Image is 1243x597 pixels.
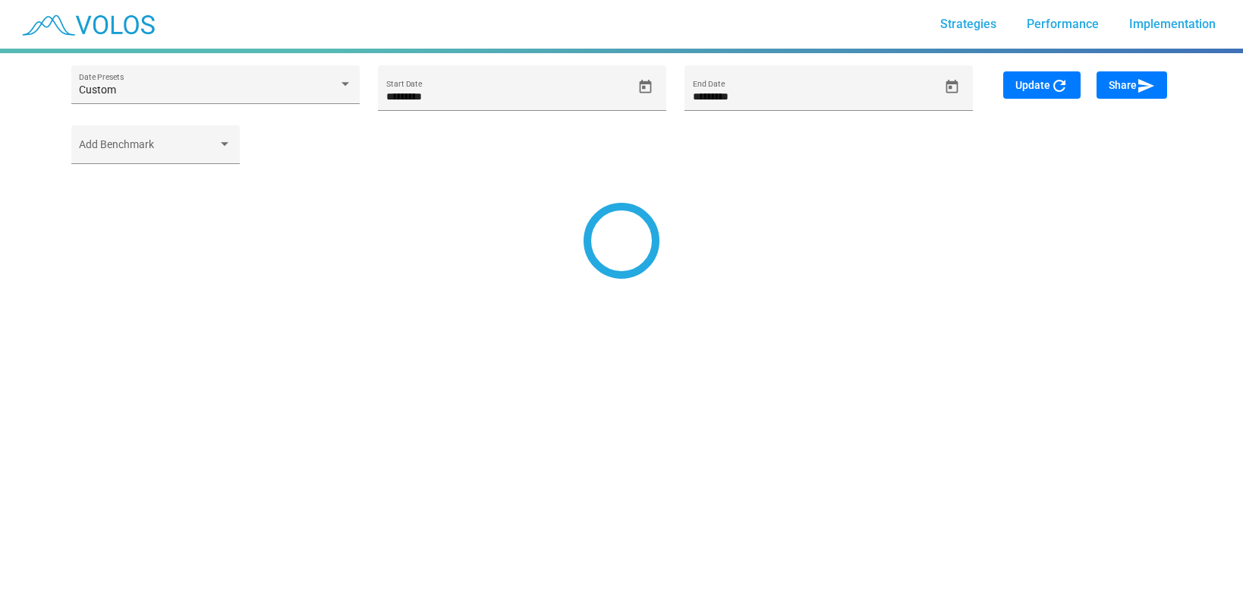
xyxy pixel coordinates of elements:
span: Implementation [1129,17,1216,31]
button: Update [1003,71,1081,99]
a: Strategies [928,11,1009,38]
span: Strategies [940,17,996,31]
button: Open calendar [632,74,659,100]
a: Implementation [1117,11,1228,38]
span: Performance [1027,17,1099,31]
span: Update [1015,79,1068,91]
a: Performance [1015,11,1111,38]
mat-icon: send [1137,77,1155,95]
span: Share [1109,79,1155,91]
mat-icon: refresh [1050,77,1068,95]
button: Open calendar [939,74,965,100]
button: Share [1097,71,1167,99]
img: blue_transparent.png [12,5,162,43]
span: Custom [79,84,116,96]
